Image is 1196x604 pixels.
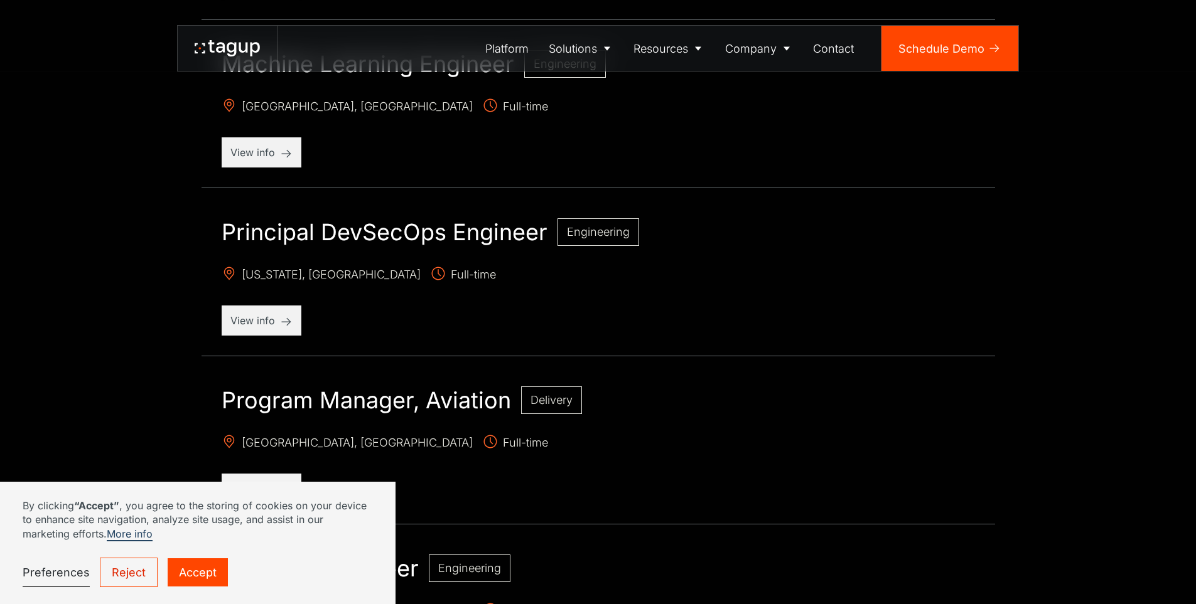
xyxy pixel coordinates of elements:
div: Resources [633,40,688,57]
span: [GEOGRAPHIC_DATA], [GEOGRAPHIC_DATA] [222,434,473,453]
p: View info [230,313,293,328]
span: Full-time [431,266,496,285]
span: Full-time [483,98,548,117]
span: [US_STATE], [GEOGRAPHIC_DATA] [222,266,421,285]
span: Engineering [438,561,501,575]
span: Engineering [567,225,630,238]
div: Platform [485,40,529,57]
span: [GEOGRAPHIC_DATA], [GEOGRAPHIC_DATA] [222,98,473,117]
div: Contact [813,40,854,57]
a: Resources [624,26,716,71]
a: Schedule Demo [881,26,1018,71]
strong: “Accept” [74,499,119,512]
span: Full-time [483,434,548,453]
a: Preferences [23,558,90,587]
p: View info [230,145,293,160]
a: Contact [804,26,865,71]
a: Company [715,26,804,71]
p: By clicking , you agree to the storing of cookies on your device to enhance site navigation, anal... [23,499,373,541]
a: Solutions [539,26,624,71]
span: Delivery [531,393,573,406]
div: Company [725,40,777,57]
h2: Program Manager, Aviation [222,386,511,414]
div: Solutions [549,40,597,57]
a: Accept [168,558,228,586]
div: Schedule Demo [898,40,984,57]
a: Platform [476,26,539,71]
h2: Principal DevSecOps Engineer [222,218,547,246]
a: Reject [100,558,158,587]
a: More info [107,527,153,541]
